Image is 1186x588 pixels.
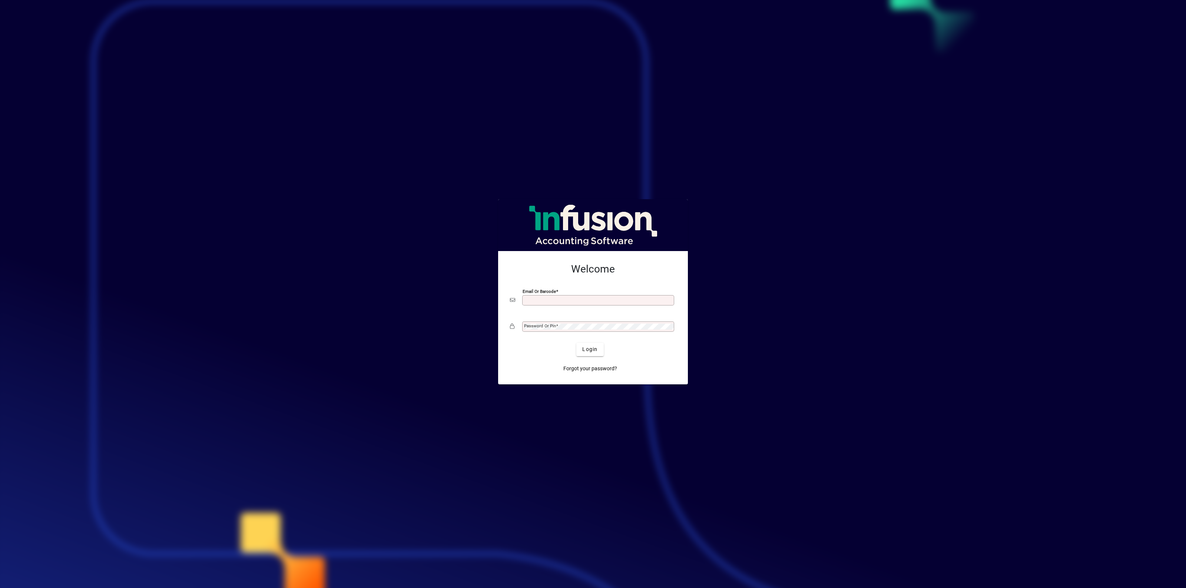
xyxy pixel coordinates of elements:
[582,345,597,353] span: Login
[510,263,676,275] h2: Welcome
[576,343,603,356] button: Login
[523,288,556,294] mat-label: Email or Barcode
[524,323,556,328] mat-label: Password or Pin
[560,362,620,375] a: Forgot your password?
[563,365,617,372] span: Forgot your password?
